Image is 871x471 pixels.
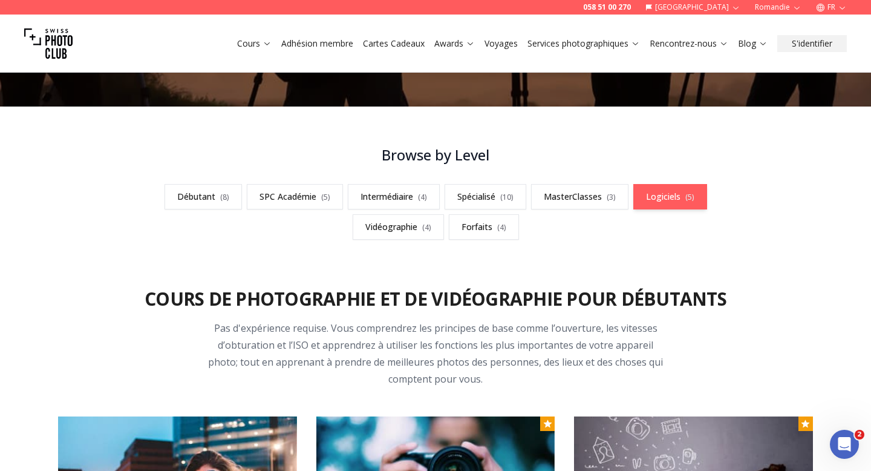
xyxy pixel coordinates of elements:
a: Rencontrez-nous [650,38,728,50]
span: ( 4 ) [497,222,506,232]
a: MasterClasses(3) [531,184,628,209]
h2: Cours de photographie et de vidéographie pour débutants [145,288,726,310]
button: Awards [429,35,480,52]
span: ( 5 ) [685,192,694,202]
span: 2 [855,430,864,440]
a: Intermédiaire(4) [348,184,440,209]
a: Logiciels(5) [633,184,707,209]
a: Vidéographie(4) [353,214,444,240]
a: SPC Académie(5) [247,184,343,209]
h3: Browse by Level [135,145,736,165]
span: ( 8 ) [220,192,229,202]
iframe: Intercom live chat [830,430,859,459]
button: Voyages [480,35,523,52]
button: Adhésion membre [276,35,358,52]
span: ( 5 ) [321,192,330,202]
a: Voyages [484,38,518,50]
a: Forfaits(4) [449,214,519,240]
a: Cours [237,38,272,50]
span: ( 3 ) [607,192,616,202]
span: Pas d'expérience requise. Vous comprendrez les principes de base comme l’ouverture, les vitesses ... [208,321,663,386]
span: ( 10 ) [500,192,514,202]
a: Spécialisé(10) [445,184,526,209]
a: Cartes Cadeaux [363,38,425,50]
a: 058 51 00 270 [583,2,631,12]
button: S'identifier [777,35,847,52]
span: ( 4 ) [418,192,427,202]
button: Rencontrez-nous [645,35,733,52]
a: Services photographiques [527,38,640,50]
a: Blog [738,38,768,50]
button: Services photographiques [523,35,645,52]
button: Cartes Cadeaux [358,35,429,52]
span: ( 4 ) [422,222,431,232]
a: Débutant(8) [165,184,242,209]
button: Blog [733,35,772,52]
button: Cours [232,35,276,52]
a: Awards [434,38,475,50]
img: Swiss photo club [24,19,73,68]
a: Adhésion membre [281,38,353,50]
